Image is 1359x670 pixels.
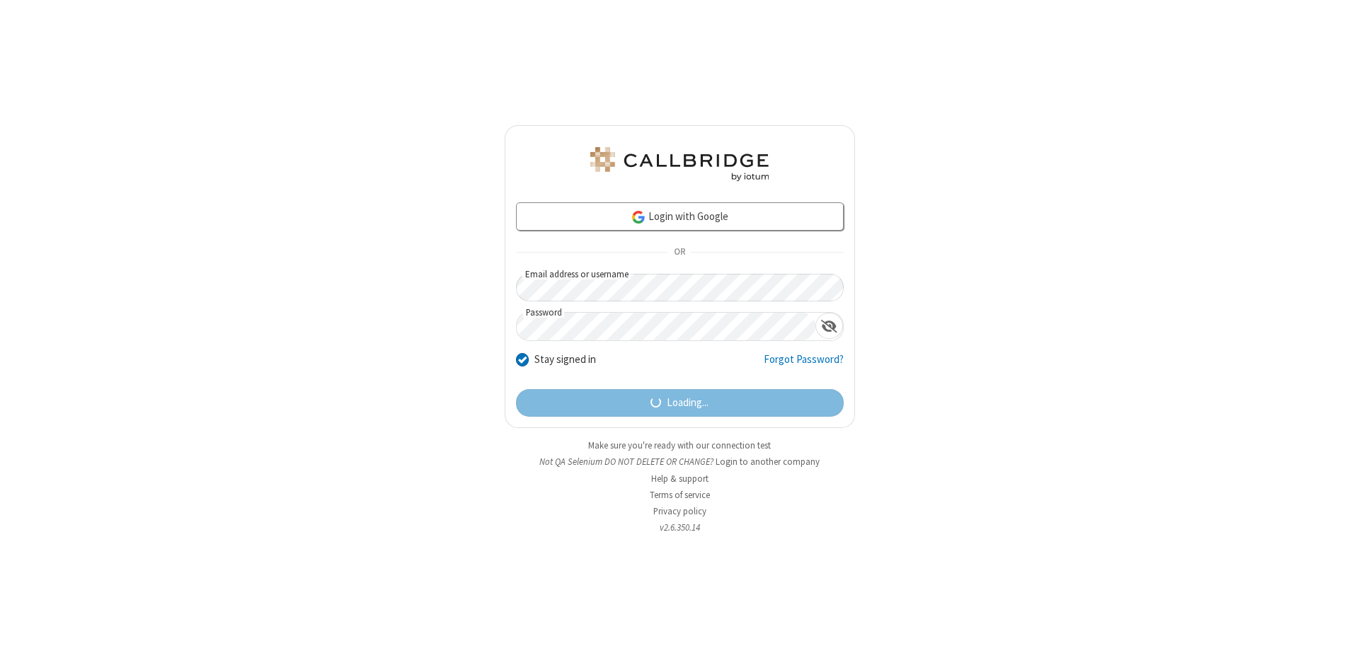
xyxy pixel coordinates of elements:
label: Stay signed in [534,352,596,368]
div: Show password [815,313,843,339]
button: Loading... [516,389,844,417]
span: Loading... [667,395,709,411]
span: OR [668,243,691,262]
li: Not QA Selenium DO NOT DELETE OR CHANGE? [505,455,855,468]
img: google-icon.png [631,209,646,225]
a: Terms of service [650,489,710,501]
a: Login with Google [516,202,844,231]
img: QA Selenium DO NOT DELETE OR CHANGE [587,147,772,181]
button: Login to another company [716,455,820,468]
a: Forgot Password? [764,352,844,379]
a: Help & support [651,473,709,485]
input: Email address or username [516,274,844,301]
li: v2.6.350.14 [505,521,855,534]
input: Password [517,313,815,340]
iframe: Chat [1324,633,1348,660]
a: Make sure you're ready with our connection test [588,439,771,451]
a: Privacy policy [653,505,706,517]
